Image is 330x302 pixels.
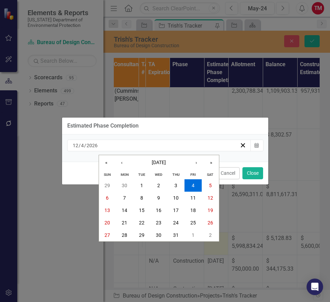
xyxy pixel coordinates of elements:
[202,179,219,192] button: December 5, 2026
[190,195,196,201] abbr: December 11, 2026
[173,220,179,225] abbr: December 24, 2026
[150,204,168,217] button: December 16, 2026
[155,172,162,177] abbr: Wednesday
[167,179,184,192] button: December 3, 2026
[208,195,213,201] abbr: December 12, 2026
[242,167,263,179] button: Close
[104,172,111,177] abbr: Sunday
[116,192,133,204] button: December 7, 2026
[172,172,180,177] abbr: Thursday
[184,229,202,241] button: January 1, 2027
[208,208,213,213] abbr: December 19, 2026
[79,142,81,149] span: /
[133,217,150,229] button: December 22, 2026
[190,172,196,177] abbr: Friday
[207,172,213,177] abbr: Saturday
[122,220,127,225] abbr: December 21, 2026
[138,172,145,177] abbr: Tuesday
[104,208,110,213] abbr: December 13, 2026
[139,208,144,213] abbr: December 15, 2026
[104,232,110,238] abbr: December 27, 2026
[189,155,204,170] button: ›
[209,232,212,238] abbr: January 2, 2027
[81,142,84,149] input: dd
[157,195,160,201] abbr: December 9, 2026
[184,204,202,217] button: December 18, 2026
[307,279,323,295] div: Open Intercom Messenger
[99,155,114,170] button: «
[208,220,213,225] abbr: December 26, 2026
[167,229,184,241] button: December 31, 2026
[139,220,144,225] abbr: December 22, 2026
[140,195,143,201] abbr: December 8, 2026
[173,208,179,213] abbr: December 17, 2026
[133,204,150,217] button: December 15, 2026
[167,204,184,217] button: December 17, 2026
[204,155,219,170] button: »
[104,183,110,188] abbr: November 29, 2026
[202,192,219,204] button: December 12, 2026
[190,208,196,213] abbr: December 18, 2026
[150,217,168,229] button: December 23, 2026
[156,232,161,238] abbr: December 30, 2026
[216,167,240,179] button: Cancel
[133,179,150,192] button: December 1, 2026
[150,192,168,204] button: December 9, 2026
[106,195,109,201] abbr: December 6, 2026
[133,192,150,204] button: December 8, 2026
[123,195,126,201] abbr: December 7, 2026
[99,204,116,217] button: December 13, 2026
[173,195,179,201] abbr: December 10, 2026
[173,232,179,238] abbr: December 31, 2026
[192,183,194,188] abbr: December 4, 2026
[122,232,127,238] abbr: December 28, 2026
[67,123,139,129] div: Estimated Phase Completion
[202,217,219,229] button: December 26, 2026
[190,220,196,225] abbr: December 25, 2026
[184,192,202,204] button: December 11, 2026
[99,179,116,192] button: November 29, 2026
[152,160,166,165] span: [DATE]
[114,155,129,170] button: ‹
[184,179,202,192] button: December 4, 2026
[150,179,168,192] button: December 2, 2026
[156,208,161,213] abbr: December 16, 2026
[184,217,202,229] button: December 25, 2026
[86,142,98,149] input: yyyy
[167,217,184,229] button: December 24, 2026
[104,220,110,225] abbr: December 20, 2026
[150,229,168,241] button: December 30, 2026
[167,192,184,204] button: December 10, 2026
[140,183,143,188] abbr: December 1, 2026
[139,232,144,238] abbr: December 29, 2026
[202,204,219,217] button: December 19, 2026
[116,217,133,229] button: December 21, 2026
[129,155,189,170] button: [DATE]
[209,183,212,188] abbr: December 5, 2026
[116,204,133,217] button: December 14, 2026
[99,192,116,204] button: December 6, 2026
[72,142,79,149] input: mm
[122,183,127,188] abbr: November 30, 2026
[121,172,129,177] abbr: Monday
[99,229,116,241] button: December 27, 2026
[84,142,86,149] span: /
[156,220,161,225] abbr: December 23, 2026
[133,229,150,241] button: December 29, 2026
[157,183,160,188] abbr: December 2, 2026
[99,217,116,229] button: December 20, 2026
[122,208,127,213] abbr: December 14, 2026
[116,229,133,241] button: December 28, 2026
[116,179,133,192] button: November 30, 2026
[192,232,194,238] abbr: January 1, 2027
[174,183,177,188] abbr: December 3, 2026
[202,229,219,241] button: January 2, 2027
